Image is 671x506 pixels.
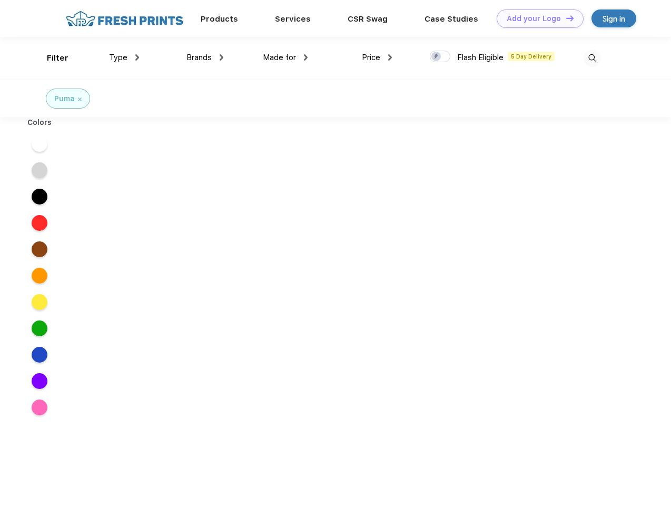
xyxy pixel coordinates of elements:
[63,9,186,28] img: fo%20logo%202.webp
[566,15,574,21] img: DT
[54,93,75,104] div: Puma
[220,54,223,61] img: dropdown.png
[348,14,388,24] a: CSR Swag
[508,52,555,61] span: 5 Day Delivery
[109,53,127,62] span: Type
[457,53,504,62] span: Flash Eligible
[362,53,380,62] span: Price
[388,54,392,61] img: dropdown.png
[201,14,238,24] a: Products
[603,13,625,25] div: Sign in
[135,54,139,61] img: dropdown.png
[584,50,601,67] img: desktop_search.svg
[304,54,308,61] img: dropdown.png
[78,98,82,101] img: filter_cancel.svg
[507,14,561,23] div: Add your Logo
[47,52,68,64] div: Filter
[591,9,636,27] a: Sign in
[19,117,60,128] div: Colors
[186,53,212,62] span: Brands
[275,14,311,24] a: Services
[263,53,296,62] span: Made for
